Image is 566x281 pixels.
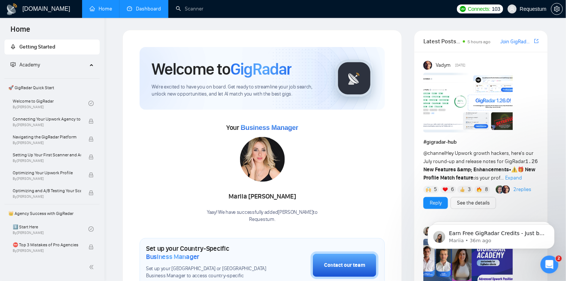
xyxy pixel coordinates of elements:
[13,169,81,177] span: Optimizing Your Upwork Profile
[417,209,566,261] iframe: Intercom notifications message
[88,101,94,106] span: check-circle
[468,5,491,13] span: Connects:
[10,44,16,49] span: rocket
[88,172,94,178] span: lock
[496,185,504,194] img: Alex B
[517,166,524,173] span: 🎁
[241,124,298,131] span: Business Manager
[460,187,465,192] img: 👍
[13,141,81,145] span: By [PERSON_NAME]
[423,138,539,146] h1: # gigradar-hub
[13,187,81,194] span: Optimizing and A/B Testing Your Scanner for Better Results
[13,95,88,112] a: Welcome to GigRadarBy[PERSON_NAME]
[176,6,203,12] a: searchScanner
[423,61,432,70] img: Vadym
[505,175,522,181] span: Expand
[226,124,298,132] span: Your
[19,62,40,68] span: Academy
[443,187,448,192] img: ❤️
[88,227,94,232] span: check-circle
[230,59,292,79] span: GigRadar
[436,61,451,69] span: Vadym
[13,133,81,141] span: Navigating the GigRadar Platform
[514,186,532,193] a: 2replies
[13,221,88,237] a: 1️⃣ Start HereBy[PERSON_NAME]
[551,6,563,12] a: setting
[5,206,99,221] span: 👑 Agency Success with GigRadar
[13,241,81,249] span: ⛔ Top 3 Mistakes of Pro Agencies
[534,38,539,45] a: export
[336,60,373,97] img: gigradar-logo.png
[127,6,161,12] a: dashboardDashboard
[13,177,81,181] span: By [PERSON_NAME]
[500,38,533,46] a: Join GigRadar Slack Community
[146,244,273,261] h1: Set up your Country-Specific
[492,5,500,13] span: 103
[451,186,454,193] span: 6
[451,197,496,209] button: See the details
[541,256,559,274] iframe: Intercom live chat
[434,186,437,193] span: 5
[88,244,94,250] span: lock
[88,190,94,196] span: lock
[430,199,442,207] a: Reply
[423,150,445,156] span: @channel
[423,166,509,173] strong: New Features &amp; Enhancements
[88,154,94,160] span: lock
[511,166,517,173] span: ⚠️
[13,249,81,253] span: By [PERSON_NAME]
[88,119,94,124] span: lock
[13,194,81,199] span: By [PERSON_NAME]
[457,199,490,207] a: See the details
[534,38,539,44] span: export
[207,190,318,203] div: Mariia [PERSON_NAME]
[477,187,482,192] img: 🔥
[13,151,81,159] span: Setting Up Your First Scanner and Auto-Bidder
[423,150,538,181] span: Hey Upwork growth hackers, here's our July round-up and release notes for GigRadar • is your prof...
[324,261,365,269] div: Contact our team
[468,186,471,193] span: 3
[152,59,292,79] h1: Welcome to
[146,253,199,261] span: Business Manager
[90,6,112,12] a: homeHome
[10,62,40,68] span: Academy
[551,6,563,12] span: setting
[89,263,96,271] span: double-left
[5,80,99,95] span: 🚀 GigRadar Quick Start
[13,115,81,123] span: Connecting Your Upwork Agency to GigRadar
[423,73,513,132] img: F09AC4U7ATU-image.png
[13,159,81,163] span: By [PERSON_NAME]
[311,252,379,279] button: Contact our team
[510,6,515,12] span: user
[6,3,18,15] img: logo
[467,39,491,44] span: 5 hours ago
[485,186,488,193] span: 8
[426,187,431,192] img: 🙌
[423,197,448,209] button: Reply
[556,256,562,262] span: 2
[10,62,16,67] span: fund-projection-screen
[152,84,324,98] span: We're excited to have you on board. Get ready to streamline your job search, unlock new opportuni...
[423,37,461,46] span: Latest Posts from the GigRadar Community
[525,159,538,165] code: 1.26
[240,137,285,182] img: 1686131568108-42.jpg
[13,123,81,127] span: By [PERSON_NAME]
[88,137,94,142] span: lock
[455,62,466,69] span: [DATE]
[207,209,318,223] div: Yaay! We have successfully added [PERSON_NAME] to
[4,40,100,54] li: Getting Started
[551,3,563,15] button: setting
[207,216,318,223] p: Requestum .
[4,24,36,40] span: Home
[460,6,466,12] img: upwork-logo.png
[19,44,55,50] span: Getting Started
